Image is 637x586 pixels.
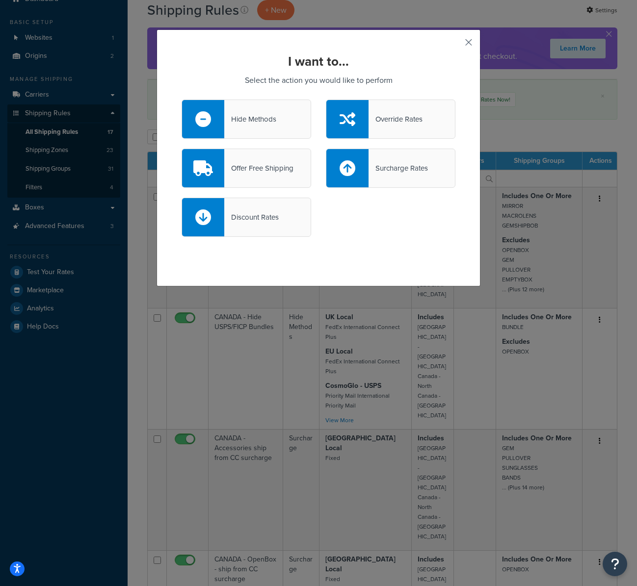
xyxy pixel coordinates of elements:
div: Override Rates [369,112,423,126]
button: Open Resource Center [603,552,627,576]
div: Offer Free Shipping [224,161,293,175]
div: Hide Methods [224,112,276,126]
div: Surcharge Rates [369,161,428,175]
p: Select the action you would like to perform [182,74,455,87]
strong: I want to... [288,52,349,71]
div: Discount Rates [224,210,279,224]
